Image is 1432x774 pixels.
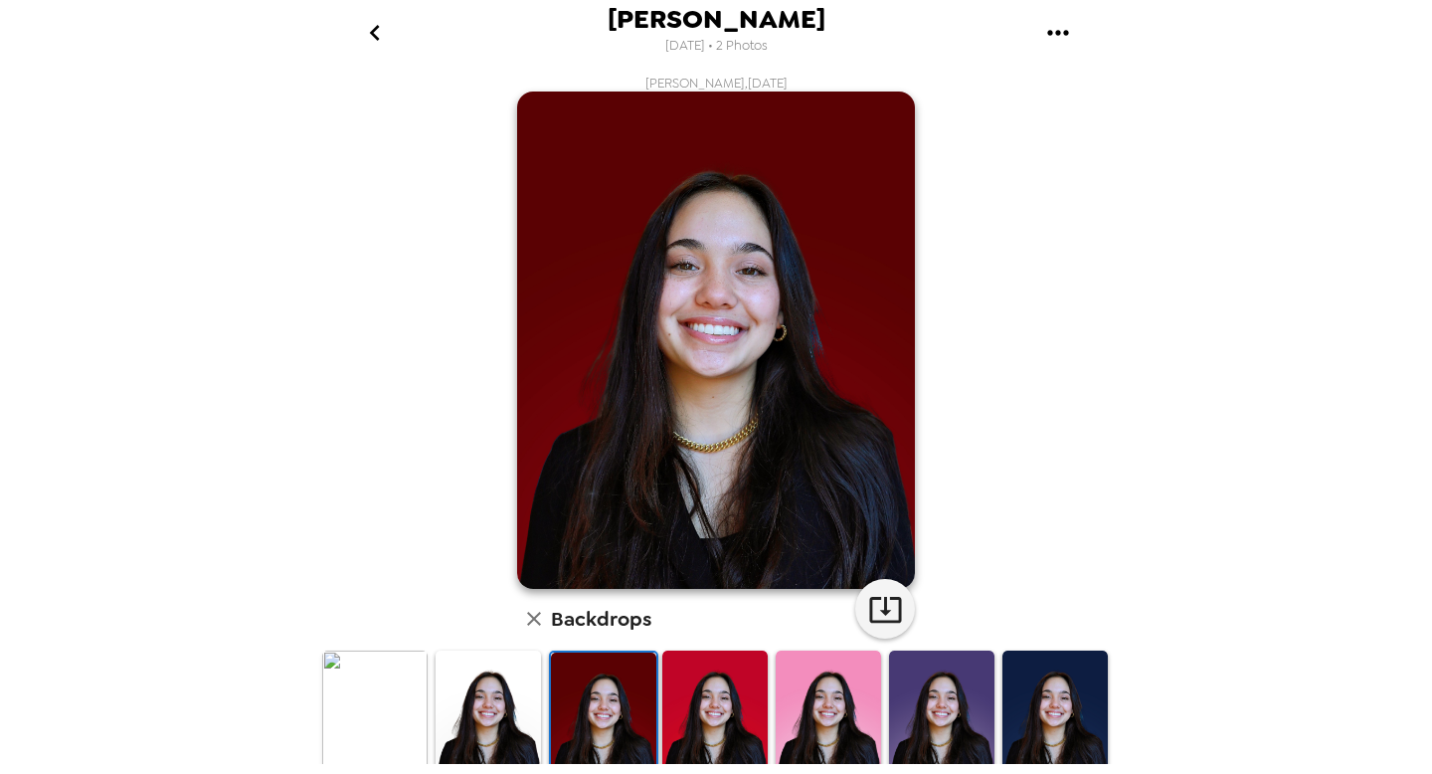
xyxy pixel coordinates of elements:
[517,92,915,589] img: user
[608,6,825,33] span: [PERSON_NAME]
[665,33,768,60] span: [DATE] • 2 Photos
[645,75,788,92] span: [PERSON_NAME] , [DATE]
[551,603,651,635] h6: Backdrops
